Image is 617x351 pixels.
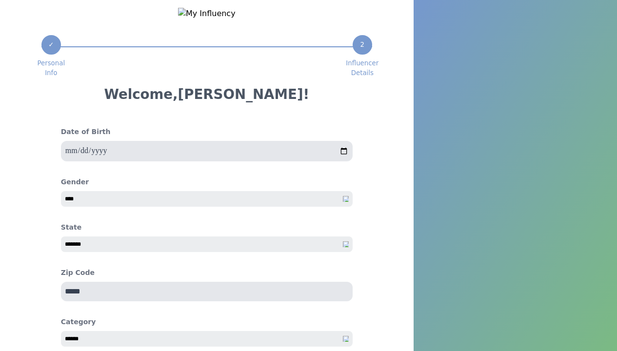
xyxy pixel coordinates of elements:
span: Influencer Details [346,58,378,78]
img: My Influency [178,8,236,19]
div: ✓ [41,35,61,55]
div: 2 [353,35,372,55]
h3: Welcome, [PERSON_NAME] ! [41,86,372,103]
h4: Zip Code [61,268,353,278]
h4: Gender [61,177,353,187]
span: Personal Info [37,58,65,78]
h4: State [61,222,353,233]
h4: Category [61,317,353,327]
h4: Date of Birth [61,127,353,137]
